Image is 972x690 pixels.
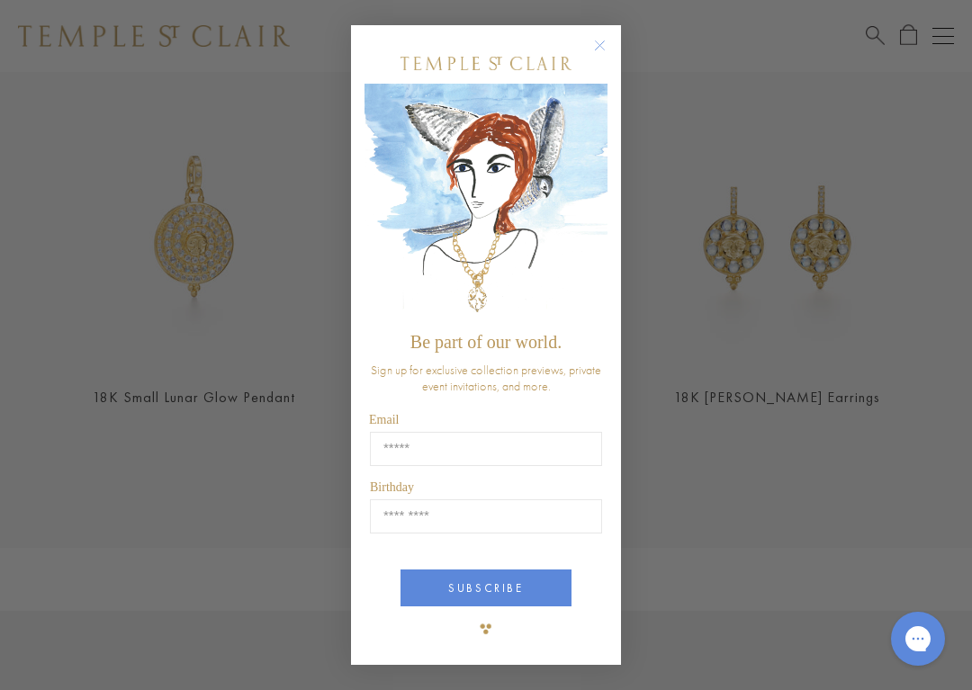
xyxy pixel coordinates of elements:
[400,57,571,70] img: Temple St. Clair
[370,432,602,466] input: Email
[882,605,954,672] iframe: Gorgias live chat messenger
[369,413,399,426] span: Email
[468,611,504,647] img: TSC
[400,569,571,606] button: SUBSCRIBE
[370,480,414,494] span: Birthday
[410,332,562,352] span: Be part of our world.
[598,43,620,66] button: Close dialog
[371,362,601,394] span: Sign up for exclusive collection previews, private event invitations, and more.
[364,84,607,324] img: c4a9eb12-d91a-4d4a-8ee0-386386f4f338.jpeg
